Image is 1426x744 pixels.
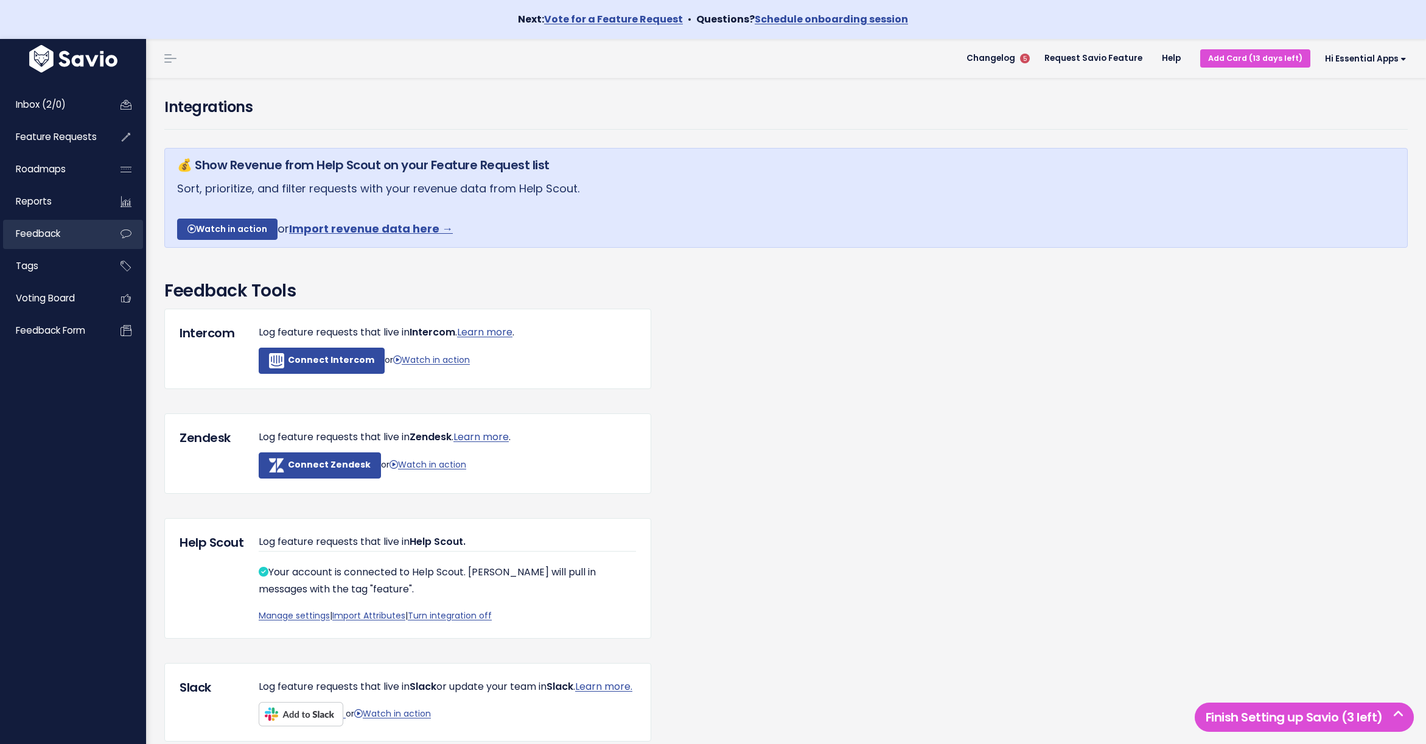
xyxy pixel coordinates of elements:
a: Reports [3,188,101,216]
h5: Intercom [180,324,240,342]
a: Tags [3,252,101,280]
a: Voting Board [3,284,101,312]
span: Reports [16,195,52,208]
span: 5 [1020,54,1030,63]
h3: Feedback Tools [164,278,1408,304]
p: Sort, prioritize, and filter requests with your revenue data from Help Scout. or [177,179,1395,240]
p: Log feature requests that live in . . [259,324,636,342]
button: Connect Zendesk [259,452,381,479]
a: Vote for a Feature Request [544,12,683,26]
span: Voting Board [16,292,75,304]
p: Log feature requests that live in or update your team in . [259,678,636,696]
img: logo-white.9d6f32f41409.svg [26,45,121,72]
form: or [259,452,624,479]
span: Feedback [16,227,60,240]
a: Manage settings [259,609,330,622]
a: Import revenue data here → [289,220,453,236]
strong: Next: [518,12,683,26]
span: Zendesk [410,430,452,444]
b: Connect Intercom [288,354,374,366]
a: Watch in action [390,458,466,471]
a: Learn more. [575,679,632,693]
img: Intercom_light_3x.19bbb763e272.png [269,353,284,368]
h4: Integrations [164,96,1408,118]
a: Watch in action [393,354,470,366]
a: Learn more [457,325,512,339]
span: Hi Essential Apps [1325,54,1407,63]
b: Connect Zendesk [288,458,371,471]
h5: Finish Setting up Savio (3 left) [1200,708,1408,726]
p: Log feature requests that live in . . [259,429,636,446]
p: | | [259,608,636,623]
a: Inbox (2/0) [3,91,101,119]
a: Turn integration off [408,609,492,622]
a: Connect Intercom [259,348,385,374]
a: Hi Essential Apps [1310,49,1416,68]
img: zendesk-icon-white.cafc32ec9a01.png [269,458,284,473]
span: Changelog [966,54,1015,63]
h5: Zendesk [180,429,240,447]
strong: Questions? [696,12,908,26]
span: Help Scout. [410,535,466,549]
span: Slack [410,679,436,693]
a: Feedback [3,220,101,248]
span: Tags [16,259,38,272]
span: • [688,12,691,26]
h5: Help Scout [180,533,240,552]
a: Request Savio Feature [1035,49,1152,68]
span: Intercom [410,325,455,339]
a: Feature Requests [3,123,101,151]
p: or [259,348,636,374]
a: Schedule onboarding session [755,12,908,26]
a: Watch in action [177,219,278,240]
a: Learn more [453,430,509,444]
span: Roadmaps [16,163,66,175]
span: Feature Requests [16,130,97,143]
img: Add to Slack [259,702,343,726]
a: Roadmaps [3,155,101,183]
a: Add Card (13 days left) [1200,49,1310,67]
span: Inbox (2/0) [16,98,66,111]
a: Feedback form [3,317,101,345]
span: Slack [547,679,573,693]
h5: 💰 Show Revenue from Help Scout on your Feature Request list [177,156,1395,174]
a: Watch in action [354,707,431,720]
h5: Slack [180,678,240,697]
a: Import Attributes [332,609,405,622]
a: Help [1152,49,1190,68]
span: Feedback form [16,324,85,337]
div: or [250,678,645,726]
p: Log feature requests that live in [259,533,636,552]
p: Your account is connected to Help Scout. [PERSON_NAME] will pull in messages with the tag "feature". [259,564,636,599]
